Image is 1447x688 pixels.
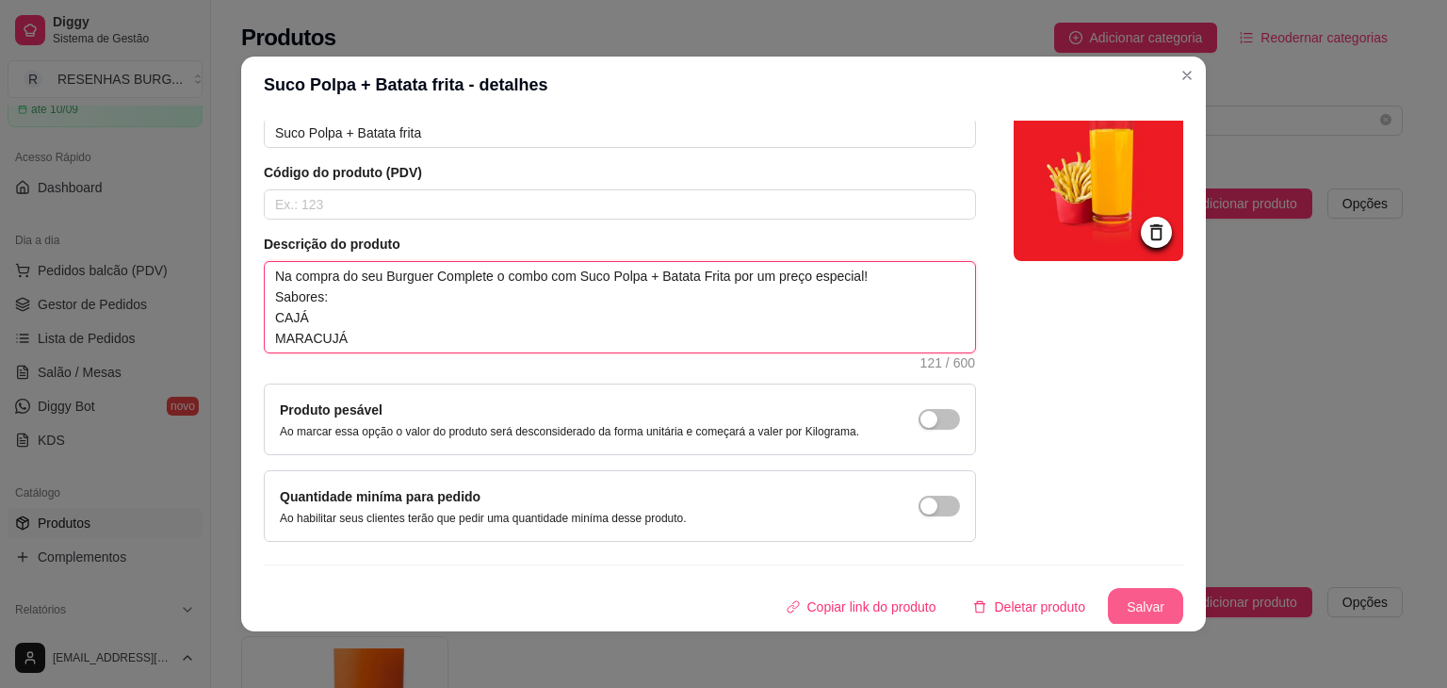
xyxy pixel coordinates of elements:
label: Produto pesável [280,402,382,418]
button: Salvar [1108,588,1183,626]
span: delete [973,600,986,614]
input: Ex.: 123 [264,189,976,220]
textarea: Na compra do seu Burguer Complete o combo com Suco Polpa + Batata Frita por um preço especial! Sa... [265,262,975,352]
p: Ao habilitar seus clientes terão que pedir uma quantidade miníma desse produto. [280,511,687,526]
article: Código do produto (PDV) [264,163,976,182]
img: logo da loja [1014,91,1183,261]
input: Ex.: Hamburguer de costela [264,118,976,148]
button: Copiar link do produto [772,588,951,626]
article: Descrição do produto [264,235,976,254]
p: Ao marcar essa opção o valor do produto será desconsiderado da forma unitária e começará a valer ... [280,424,859,439]
button: Close [1172,60,1202,90]
label: Quantidade miníma para pedido [280,489,480,504]
header: Suco Polpa + Batata frita - detalhes [241,57,1206,113]
button: deleteDeletar produto [958,588,1100,626]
